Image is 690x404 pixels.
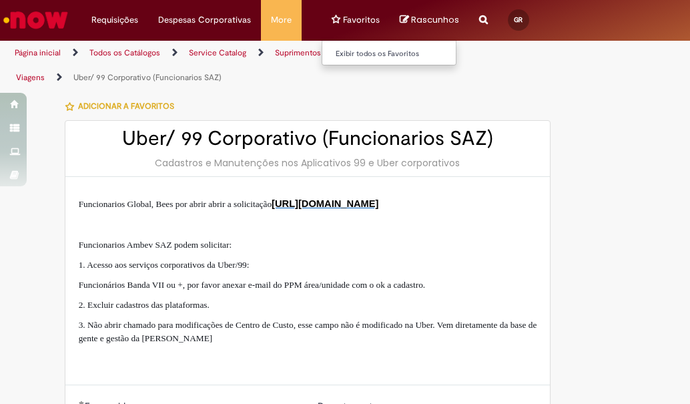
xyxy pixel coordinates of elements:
[271,13,292,27] span: More
[91,13,138,27] span: Requisições
[79,260,250,270] span: 1. Acesso aos serviços corporativos da Uber/99:
[158,13,251,27] span: Despesas Corporativas
[343,13,380,27] span: Favoritos
[400,13,459,26] a: No momento, sua lista de rascunhos tem 0 Itens
[514,15,523,24] span: GR
[79,199,381,209] span: Funcionarios Global, Bees por abrir abrir a solicitação
[79,320,537,343] span: 3. Não abrir chamado para modificações de Centro de Custo, esse campo não é modificado na Uber. V...
[272,198,378,209] a: [URL][DOMAIN_NAME]
[73,72,222,83] a: Uber/ 99 Corporativo (Funcionarios SAZ)
[189,47,246,58] a: Service Catalog
[16,72,45,83] a: Viagens
[411,13,459,26] span: Rascunhos
[89,47,160,58] a: Todos os Catálogos
[79,156,537,170] div: Cadastros e Manutenções nos Aplicativos 99 e Uber corporativos
[275,47,321,58] a: Suprimentos
[1,7,70,33] img: ServiceNow
[322,47,469,61] a: Exibir todos os Favoritos
[79,128,537,150] h2: Uber/ 99 Corporativo (Funcionarios SAZ)
[78,101,174,112] span: Adicionar a Favoritos
[79,240,232,250] span: Funcionarios Ambev SAZ podem solicitar:
[79,300,210,310] span: 2. Excluir cadastros das plataformas.
[10,41,392,90] ul: Trilhas de página
[79,280,426,290] span: Funcionários Banda VII ou +, por favor anexar e-mail do PPM área/unidade com o ok a cadastro.
[65,92,182,120] button: Adicionar a Favoritos
[322,40,456,65] ul: Favoritos
[15,47,61,58] a: Página inicial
